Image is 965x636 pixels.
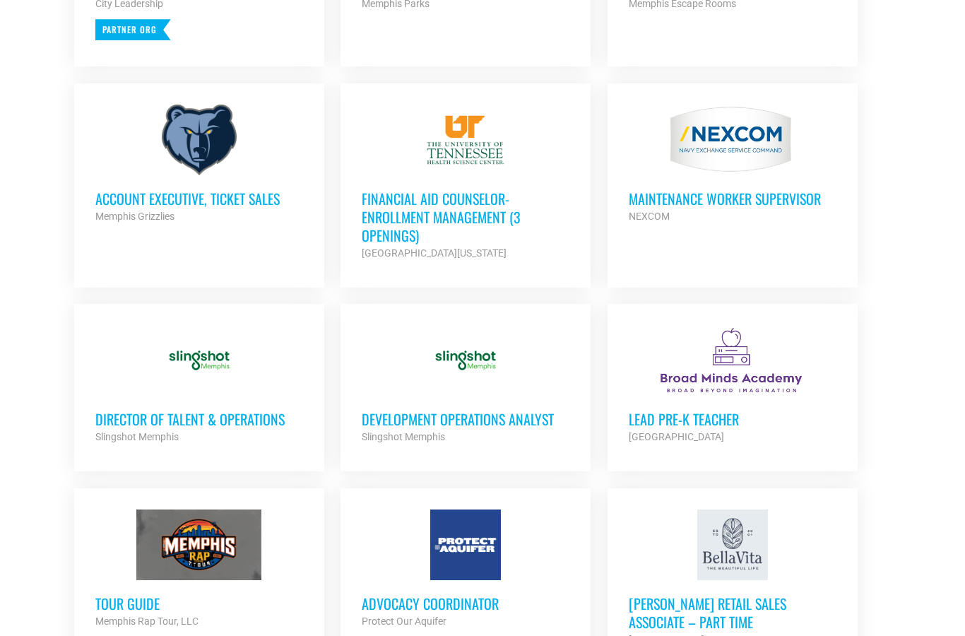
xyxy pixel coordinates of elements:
a: MAINTENANCE WORKER SUPERVISOR NEXCOM [608,83,858,246]
a: Financial Aid Counselor-Enrollment Management (3 Openings) [GEOGRAPHIC_DATA][US_STATE] [341,83,591,283]
strong: NEXCOM [629,211,670,222]
strong: [GEOGRAPHIC_DATA][US_STATE] [362,247,507,259]
h3: Advocacy Coordinator [362,594,569,613]
h3: Tour Guide [95,594,303,613]
strong: Protect Our Aquifer [362,616,446,627]
a: Lead Pre-K Teacher [GEOGRAPHIC_DATA] [608,304,858,466]
strong: Slingshot Memphis [95,431,179,442]
strong: Memphis Grizzlies [95,211,174,222]
h3: Lead Pre-K Teacher [629,410,836,428]
h3: Development Operations Analyst [362,410,569,428]
h3: Financial Aid Counselor-Enrollment Management (3 Openings) [362,189,569,245]
h3: [PERSON_NAME] Retail Sales Associate – Part Time [629,594,836,631]
a: Director of Talent & Operations Slingshot Memphis [74,304,324,466]
a: Account Executive, Ticket Sales Memphis Grizzlies [74,83,324,246]
strong: Slingshot Memphis [362,431,445,442]
h3: MAINTENANCE WORKER SUPERVISOR [629,189,836,208]
h3: Account Executive, Ticket Sales [95,189,303,208]
p: Partner Org [95,19,171,40]
strong: Memphis Rap Tour, LLC [95,616,199,627]
h3: Director of Talent & Operations [95,410,303,428]
strong: [GEOGRAPHIC_DATA] [629,431,724,442]
a: Development Operations Analyst Slingshot Memphis [341,304,591,466]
